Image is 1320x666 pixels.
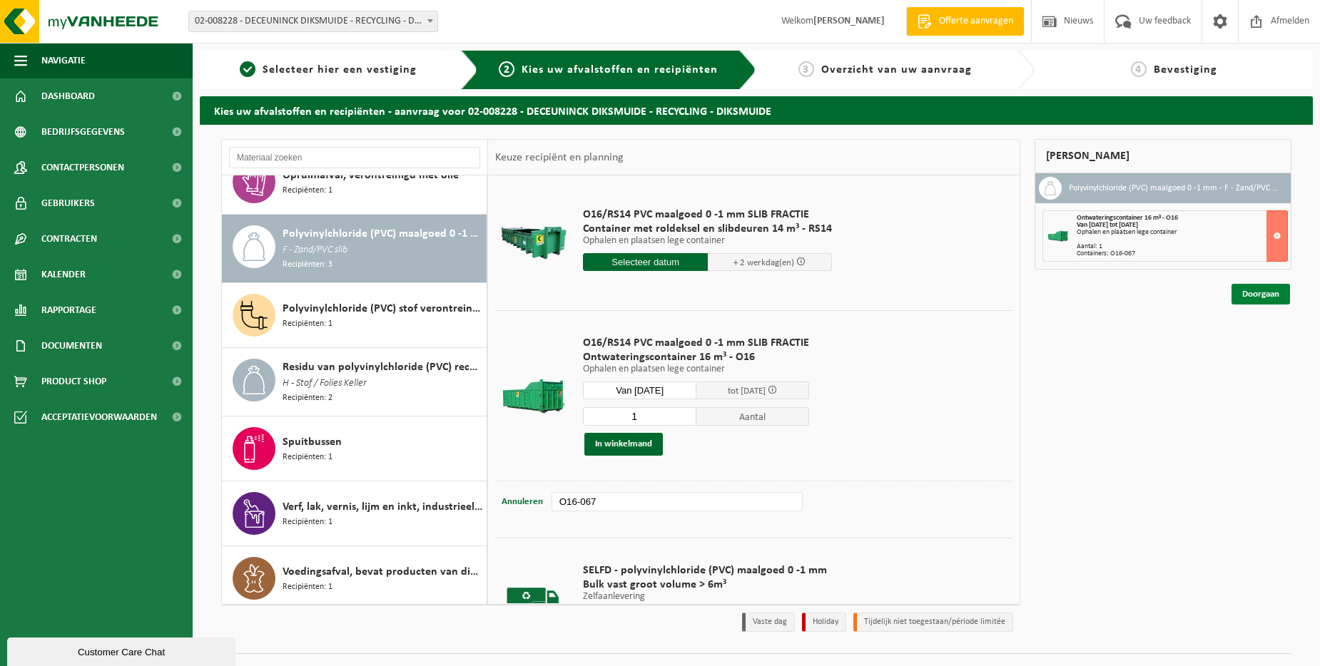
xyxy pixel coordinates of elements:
[7,635,238,666] iframe: chat widget
[552,492,803,511] input: bv. C10-005
[1131,61,1147,77] span: 4
[283,225,483,242] span: Polyvinylchloride (PVC) maalgoed 0 -1 mm
[283,258,332,272] span: Recipiënten: 3
[41,150,124,185] span: Contactpersonen
[283,516,332,529] span: Recipiënten: 1
[283,391,332,405] span: Recipiënten: 2
[283,242,347,258] span: F - Zand/PVC slib
[240,61,255,77] span: 1
[802,613,846,632] li: Holiday
[41,364,106,399] span: Product Shop
[222,546,487,610] button: Voedingsafval, bevat producten van dierlijke oorsprong, onverpakt, categorie 3 Recipiënten: 1
[583,222,832,236] span: Container met roldeksel en slibdeuren 14 m³ - RS14
[222,481,487,546] button: Verf, lak, vernis, lijm en inkt, industrieel in kleinverpakking Recipiënten: 1
[821,64,972,76] span: Overzicht van uw aanvraag
[41,185,95,221] span: Gebruikers
[1069,177,1280,200] h3: Polyvinylchloride (PVC) maalgoed 0 -1 mm - F - Zand/PVC slib
[283,563,483,580] span: Voedingsafval, bevat producten van dierlijke oorsprong, onverpakt, categorie 3
[696,407,810,426] span: Aantal
[583,236,832,246] p: Ophalen en plaatsen lege container
[189,11,437,31] span: 02-008228 - DECEUNINCK DIKSMUIDE - RECYCLING - DIKSMUIDE
[1232,284,1290,304] a: Doorgaan
[500,492,544,512] button: Annuleren
[798,61,814,77] span: 3
[583,364,809,374] p: Ophalen en plaatsen lege container
[1077,214,1178,222] span: Ontwateringscontainer 16 m³ - O16
[488,140,631,175] div: Keuze recipiënt en planning
[222,150,487,215] button: Opruimafval, verontreinigd met olie Recipiënten: 1
[935,14,1017,29] span: Offerte aanvragen
[583,336,809,350] span: O16/RS14 PVC maalgoed 0 -1 mm SLIB FRACTIE
[41,292,96,328] span: Rapportage
[263,64,417,76] span: Selecteer hier een vestiging
[1154,64,1217,76] span: Bevestiging
[1077,221,1138,229] strong: Van [DATE] tot [DATE]
[41,114,125,150] span: Bedrijfsgegevens
[283,359,483,376] span: Residu van polyvinylchloride (PVC) recyclage
[584,433,663,456] button: In winkelmand
[583,578,827,592] span: Bulk vast groot volume > 6m³
[283,451,332,464] span: Recipiënten: 1
[1077,243,1287,250] div: Aantal: 1
[283,167,459,184] span: Opruimafval, verontreinigd met olie
[583,381,696,399] input: Selecteer datum
[283,300,483,317] span: Polyvinylchloride (PVC) stof verontreinigd met niet gevaarlijke producten
[41,43,86,78] span: Navigatie
[41,78,95,114] span: Dashboard
[728,386,766,396] span: tot [DATE]
[222,348,487,416] button: Residu van polyvinylchloride (PVC) recyclage H - Stof / Folies Keller Recipiënten: 2
[283,317,332,331] span: Recipiënten: 1
[283,580,332,594] span: Recipiënten: 1
[583,592,827,602] p: Zelfaanlevering
[522,64,718,76] span: Kies uw afvalstoffen en recipiënten
[41,221,97,257] span: Contracten
[813,16,885,26] strong: [PERSON_NAME]
[906,7,1024,36] a: Offerte aanvragen
[583,253,708,271] input: Selecteer datum
[41,257,86,292] span: Kalender
[188,11,438,32] span: 02-008228 - DECEUNINCK DIKSMUIDE - RECYCLING - DIKSMUIDE
[583,563,827,578] span: SELFD - polyvinylchloride (PVC) maalgoed 0 -1 mm
[1077,229,1287,236] div: Ophalen en plaatsen lege container
[229,147,480,168] input: Materiaal zoeken
[742,613,795,632] li: Vaste dag
[583,350,809,364] span: Ontwateringscontainer 16 m³ - O16
[222,416,487,481] button: Spuitbussen Recipiënten: 1
[853,613,1013,632] li: Tijdelijk niet toegestaan/période limitée
[283,184,332,198] span: Recipiënten: 1
[583,208,832,222] span: O16/RS14 PVC maalgoed 0 -1 mm SLIB FRACTIE
[1077,250,1287,257] div: Containers: O16-067
[283,376,367,391] span: H - Stof / Folies Keller
[733,258,794,267] span: + 2 werkdag(en)
[41,328,102,364] span: Documenten
[283,498,483,516] span: Verf, lak, vernis, lijm en inkt, industrieel in kleinverpakking
[222,283,487,348] button: Polyvinylchloride (PVC) stof verontreinigd met niet gevaarlijke producten Recipiënten: 1
[502,497,543,506] span: Annuleren
[1035,139,1291,173] div: [PERSON_NAME]
[207,61,450,78] a: 1Selecteer hier een vestiging
[200,96,1313,124] h2: Kies uw afvalstoffen en recipiënten - aanvraag voor 02-008228 - DECEUNINCK DIKSMUIDE - RECYCLING ...
[222,215,487,283] button: Polyvinylchloride (PVC) maalgoed 0 -1 mm F - Zand/PVC slib Recipiënten: 3
[499,61,514,77] span: 2
[283,434,342,451] span: Spuitbussen
[41,399,157,435] span: Acceptatievoorwaarden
